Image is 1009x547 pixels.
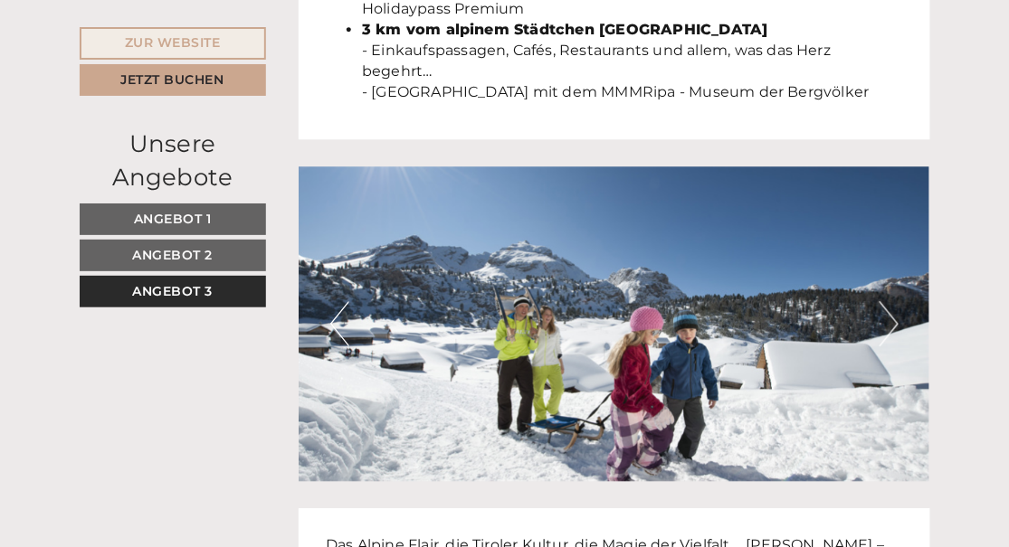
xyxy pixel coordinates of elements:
[132,247,213,263] span: Angebot 2
[362,21,768,38] strong: 3 km vom alpinem Städtchen [GEOGRAPHIC_DATA]
[362,20,903,102] li: - Einkaufspassagen, Cafés, Restaurants und allem, was das Herz begehrt… - [GEOGRAPHIC_DATA] mit d...
[134,211,212,227] span: Angebot 1
[330,301,349,346] button: Previous
[880,301,899,346] button: Next
[132,283,213,299] span: Angebot 3
[80,127,266,194] div: Unsere Angebote
[80,27,266,60] a: Zur Website
[80,64,266,96] a: Jetzt buchen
